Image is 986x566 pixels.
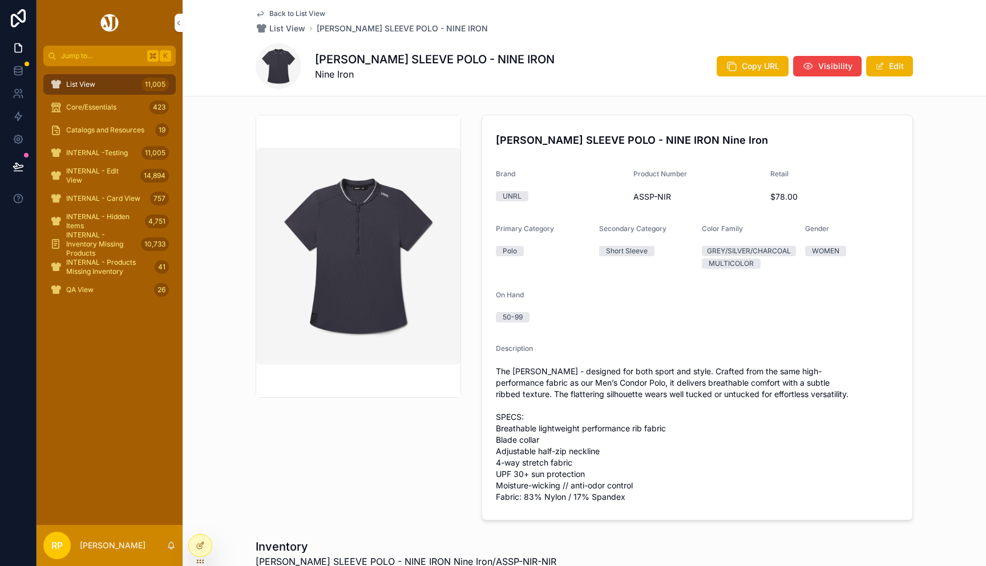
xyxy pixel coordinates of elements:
[66,80,95,89] span: List View
[66,167,136,185] span: INTERNAL - Edit View
[66,126,144,135] span: Catalogs and Resources
[142,78,169,91] div: 11,005
[43,143,176,163] a: INTERNAL -Testing11,005
[66,212,140,231] span: INTERNAL - Hidden Items
[496,290,524,299] span: On Hand
[317,23,488,34] a: [PERSON_NAME] SLEEVE POLO - NINE IRON
[793,56,862,76] button: Visibility
[66,285,94,294] span: QA View
[150,192,169,205] div: 757
[43,234,176,254] a: INTERNAL - Inventory Missing Products10,733
[606,246,648,256] div: Short Sleeve
[142,146,169,160] div: 11,005
[61,51,143,60] span: Jump to...
[496,224,554,233] span: Primary Category
[256,148,460,364] img: AMELIASHORTSLEEVEPOLO-NINEIRON-S1.webp
[145,215,169,228] div: 4,751
[256,23,305,34] a: List View
[717,56,789,76] button: Copy URL
[43,188,176,209] a: INTERNAL - Card View757
[503,191,522,201] div: UNRL
[702,224,743,233] span: Color Family
[43,280,176,300] a: QA View26
[269,23,305,34] span: List View
[707,246,791,256] div: GREY/SILVER/CHARCOAL
[154,283,169,297] div: 26
[496,366,899,503] span: The [PERSON_NAME] - designed for both sport and style. Crafted from the same high-performance fab...
[43,97,176,118] a: Core/Essentials423
[51,539,63,552] span: RP
[66,148,128,157] span: INTERNAL -Testing
[805,224,829,233] span: Gender
[812,246,839,256] div: WOMEN
[155,123,169,137] div: 19
[43,211,176,232] a: INTERNAL - Hidden Items4,751
[770,169,789,178] span: Retail
[66,103,116,112] span: Core/Essentials
[269,9,325,18] span: Back to List View
[496,132,899,148] h4: [PERSON_NAME] SLEEVE POLO - NINE IRON Nine Iron
[633,191,762,203] span: ASSP-NIR
[709,258,754,269] div: MULTICOLOR
[503,312,523,322] div: 50-99
[66,231,136,258] span: INTERNAL - Inventory Missing Products
[315,51,555,67] h1: [PERSON_NAME] SLEEVE POLO - NINE IRON
[155,260,169,274] div: 41
[43,165,176,186] a: INTERNAL - Edit View14,894
[161,51,170,60] span: K
[66,194,140,203] span: INTERNAL - Card View
[80,540,146,551] p: [PERSON_NAME]
[99,14,120,32] img: App logo
[43,74,176,95] a: List View11,005
[818,60,852,72] span: Visibility
[599,224,666,233] span: Secondary Category
[141,237,169,251] div: 10,733
[315,67,555,81] span: Nine Iron
[770,191,899,203] span: $78.00
[149,100,169,114] div: 423
[256,9,325,18] a: Back to List View
[866,56,913,76] button: Edit
[503,246,517,256] div: Polo
[66,258,150,276] span: INTERNAL - Products Missing Inventory
[633,169,687,178] span: Product Number
[43,46,176,66] button: Jump to...K
[496,344,533,353] span: Description
[43,120,176,140] a: Catalogs and Resources19
[742,60,779,72] span: Copy URL
[256,539,556,555] h1: Inventory
[496,169,515,178] span: Brand
[37,66,183,315] div: scrollable content
[140,169,169,183] div: 14,894
[43,257,176,277] a: INTERNAL - Products Missing Inventory41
